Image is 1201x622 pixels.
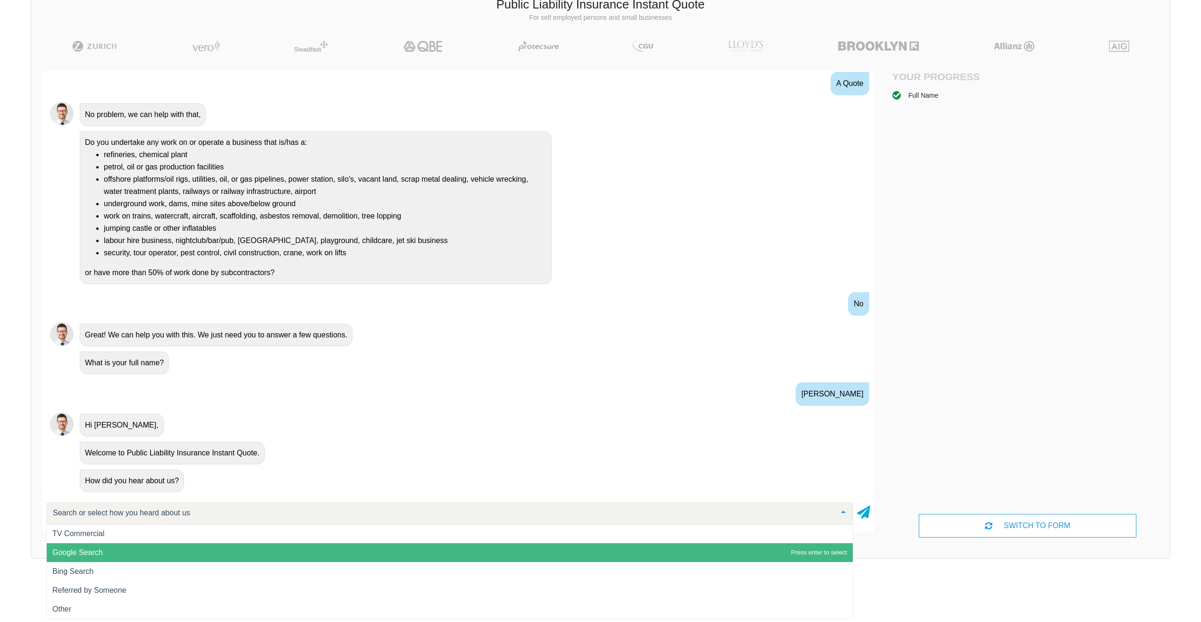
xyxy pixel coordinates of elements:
div: What is your full name? [80,352,169,374]
div: Welcome to Public Liability Insurance Instant Quote. [80,442,265,464]
img: Brooklyn | Public Liability Insurance [834,41,923,52]
li: underground work, dams, mine sites above/below ground [104,198,546,210]
div: Do you undertake any work on or operate a business that is/has a: or have more than 50% of work d... [80,131,552,284]
div: [PERSON_NAME] [796,382,869,406]
span: Bing Search [52,567,93,575]
li: refineries, chemical plant [104,149,546,161]
img: QBE | Public Liability Insurance [398,41,449,52]
img: CGU | Public Liability Insurance [629,41,657,52]
input: Search or select how you heard about us [50,508,834,518]
div: No problem, we can help with that, [80,103,206,126]
img: Vero | Public Liability Insurance [188,41,224,52]
span: Google Search [52,548,103,556]
div: No [848,292,869,316]
li: petrol, oil or gas production facilities [104,161,546,173]
li: jumping castle or other inflatables [104,222,546,235]
div: A Quote [831,72,869,95]
img: Chatbot | PLI [50,412,74,436]
div: Full Name [908,90,939,101]
div: Great! We can help you with this. We just need you to answer a few questions. [80,324,353,346]
p: For self employed persons and small businesses [38,13,1163,23]
li: security, tour operator, pest control, civil construction, crane, work on lifts [104,247,546,259]
img: LLOYD's | Public Liability Insurance [723,41,768,52]
div: Hi [PERSON_NAME], [80,414,164,437]
div: SWITCH TO FORM [919,514,1137,538]
img: Zurich | Public Liability Insurance [68,41,121,52]
img: AIG | Public Liability Insurance [1105,41,1133,52]
span: Referred by Someone [52,586,126,594]
img: Protecsure | Public Liability Insurance [515,41,563,52]
img: Allianz | Public Liability Insurance [989,41,1039,52]
img: Chatbot | PLI [50,322,74,346]
span: TV Commercial [52,530,104,538]
img: Steadfast | Public Liability Insurance [290,41,332,52]
h4: Your Progress [892,71,1028,83]
span: Other [52,605,71,613]
li: work on trains, watercraft, aircraft, scaffolding, asbestos removal, demolition, tree lopping [104,210,546,222]
li: labour hire business, nightclub/bar/pub, [GEOGRAPHIC_DATA], playground, childcare, jet ski business [104,235,546,247]
li: offshore platforms/oil rigs, utilities, oil, or gas pipelines, power station, silo's, vacant land... [104,173,546,198]
div: How did you hear about us? [80,470,184,492]
img: Chatbot | PLI [50,102,74,126]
